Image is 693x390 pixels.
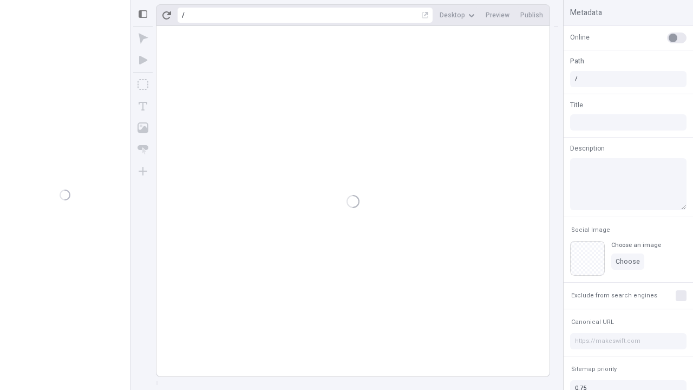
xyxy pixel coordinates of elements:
button: Canonical URL [569,316,616,329]
button: Choose [611,253,644,270]
button: Button [133,140,153,159]
button: Image [133,118,153,138]
span: Title [570,100,583,110]
span: Preview [486,11,509,19]
input: https://makeswift.com [570,333,687,349]
button: Publish [516,7,547,23]
button: Exclude from search engines [569,289,659,302]
button: Desktop [435,7,479,23]
div: Choose an image [611,241,661,249]
span: Sitemap priority [571,365,617,373]
button: Sitemap priority [569,363,619,376]
button: Preview [481,7,514,23]
button: Social Image [569,224,612,237]
span: Canonical URL [571,318,614,326]
span: Online [570,32,590,42]
span: Publish [520,11,543,19]
span: Description [570,144,605,153]
button: Box [133,75,153,94]
span: Path [570,56,584,66]
span: Social Image [571,226,610,234]
span: Exclude from search engines [571,291,657,300]
div: / [182,11,185,19]
span: Choose [616,257,640,266]
span: Desktop [440,11,465,19]
button: Text [133,96,153,116]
